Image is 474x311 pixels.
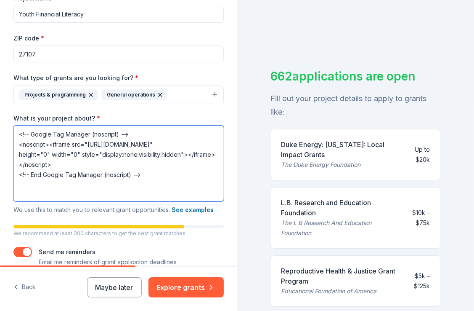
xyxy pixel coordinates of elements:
textarea: <!-- Google Tag Manager (noscript) --> <noscript><iframe src="[URL][DOMAIN_NAME]" height="0" widt... [13,126,224,201]
label: What is your project about? [13,114,100,123]
span: We use this to match you to relevant grant opportunities. [13,206,214,213]
label: ZIP code [13,34,44,43]
div: General operations [101,89,167,100]
input: After school program [13,6,224,23]
div: Reproductive Health & Justice Grant Program [281,266,397,286]
div: Duke Energy: [US_STATE]: Local Impact Grants [281,139,399,160]
div: Projects & programming [19,89,98,100]
p: Email me reminders of grant application deadlines [39,257,177,267]
button: Explore grants [148,277,224,298]
button: Back [13,279,36,296]
div: L.B. Research and Education Foundation [281,198,394,218]
div: $10k – $75k [400,208,430,228]
div: Up to $20k [405,145,430,165]
label: What type of grants are you looking for? [13,74,138,82]
div: The Duke Energy Foundation [281,160,399,170]
div: The L B Research And Education Foundation [281,218,394,238]
input: 12345 (U.S. only) [13,46,224,62]
button: Maybe later [87,277,142,298]
div: $5k – $125k [403,271,430,291]
label: Send me reminders [39,248,95,255]
button: See examples [172,205,214,215]
div: Educational Foundation of America [281,286,397,296]
div: Fill out your project details to apply to grants like: [271,92,441,119]
button: Projects & programmingGeneral operations [13,86,224,104]
div: 662 applications are open [271,67,441,85]
p: We recommend at least 300 characters to get the best grant matches. [13,230,224,237]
